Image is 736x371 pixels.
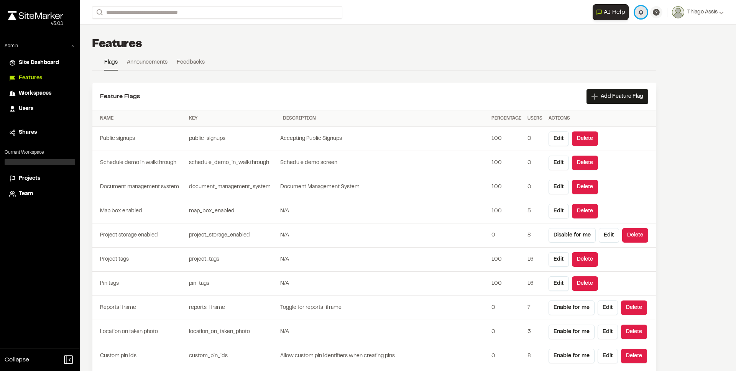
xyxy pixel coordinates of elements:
[92,6,106,19] button: Search
[186,272,280,296] td: pin_tags
[549,115,648,122] div: Actions
[186,320,280,344] td: location_on_taken_photo
[549,156,569,170] button: Edit
[280,175,488,199] td: Document Management System
[280,223,488,248] td: N/A
[524,127,545,151] td: 0
[100,115,183,122] div: Name
[572,276,598,291] button: Delete
[92,223,186,248] td: Project storage enabled
[186,151,280,175] td: schedule_demo_in_walkthrough
[177,58,205,70] a: Feedbacks
[9,59,71,67] a: Site Dashboard
[549,204,569,218] button: Edit
[488,272,524,296] td: 100
[92,296,186,320] td: Reports iframe
[5,43,18,49] p: Admin
[9,128,71,137] a: Shares
[599,228,619,243] button: Edit
[280,320,488,344] td: N/A
[19,89,51,98] span: Workspaces
[524,248,545,272] td: 16
[527,115,542,122] div: Users
[598,300,618,315] button: Edit
[622,228,648,243] button: Delete
[488,127,524,151] td: 100
[604,8,625,17] span: AI Help
[19,190,33,198] span: Team
[280,151,488,175] td: Schedule demo screen
[189,115,277,122] div: Key
[488,248,524,272] td: 100
[104,58,118,71] a: Flags
[572,131,598,146] button: Delete
[488,199,524,223] td: 100
[524,344,545,368] td: 8
[621,349,647,363] button: Delete
[549,180,569,194] button: Edit
[186,248,280,272] td: project_tags
[19,174,40,183] span: Projects
[488,296,524,320] td: 0
[127,58,168,70] a: Announcements
[92,127,186,151] td: Public signups
[92,272,186,296] td: Pin tags
[186,296,280,320] td: reports_iframe
[572,204,598,218] button: Delete
[92,199,186,223] td: Map box enabled
[280,272,488,296] td: N/A
[488,223,524,248] td: 0
[549,300,595,315] button: Enable for me
[687,8,718,16] span: Thiago Assis
[186,127,280,151] td: public_signups
[186,175,280,199] td: document_management_system
[5,149,75,156] p: Current Workspace
[186,199,280,223] td: map_box_enabled
[549,276,569,291] button: Edit
[549,252,569,267] button: Edit
[572,180,598,194] button: Delete
[524,272,545,296] td: 16
[92,320,186,344] td: Location on taken photo
[8,11,63,20] img: rebrand.png
[672,6,724,18] button: Thiago Assis
[572,156,598,170] button: Delete
[593,4,629,20] button: Open AI Assistant
[280,296,488,320] td: Toggle for reports_iframe
[100,92,140,101] h2: Feature Flags
[524,175,545,199] td: 0
[601,93,643,100] span: Add Feature Flag
[280,127,488,151] td: Accepting Public Signups
[621,300,647,315] button: Delete
[9,174,71,183] a: Projects
[598,349,618,363] button: Edit
[524,151,545,175] td: 0
[92,37,142,52] h1: Features
[488,320,524,344] td: 0
[621,325,647,339] button: Delete
[524,199,545,223] td: 5
[92,175,186,199] td: Document management system
[186,344,280,368] td: custom_pin_ids
[549,349,595,363] button: Enable for me
[92,344,186,368] td: Custom pin ids
[593,4,632,20] div: Open AI Assistant
[488,175,524,199] td: 100
[92,151,186,175] td: Schedule demo in walkthrough
[19,105,33,113] span: Users
[19,59,59,67] span: Site Dashboard
[572,252,598,267] button: Delete
[549,228,596,243] button: Disable for me
[5,355,29,364] span: Collapse
[598,325,618,339] button: Edit
[672,6,684,18] img: User
[549,131,569,146] button: Edit
[488,344,524,368] td: 0
[9,105,71,113] a: Users
[524,296,545,320] td: 7
[524,223,545,248] td: 8
[186,223,280,248] td: project_storage_enabled
[92,248,186,272] td: Project tags
[280,199,488,223] td: N/A
[8,20,63,27] div: Oh geez...please don't...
